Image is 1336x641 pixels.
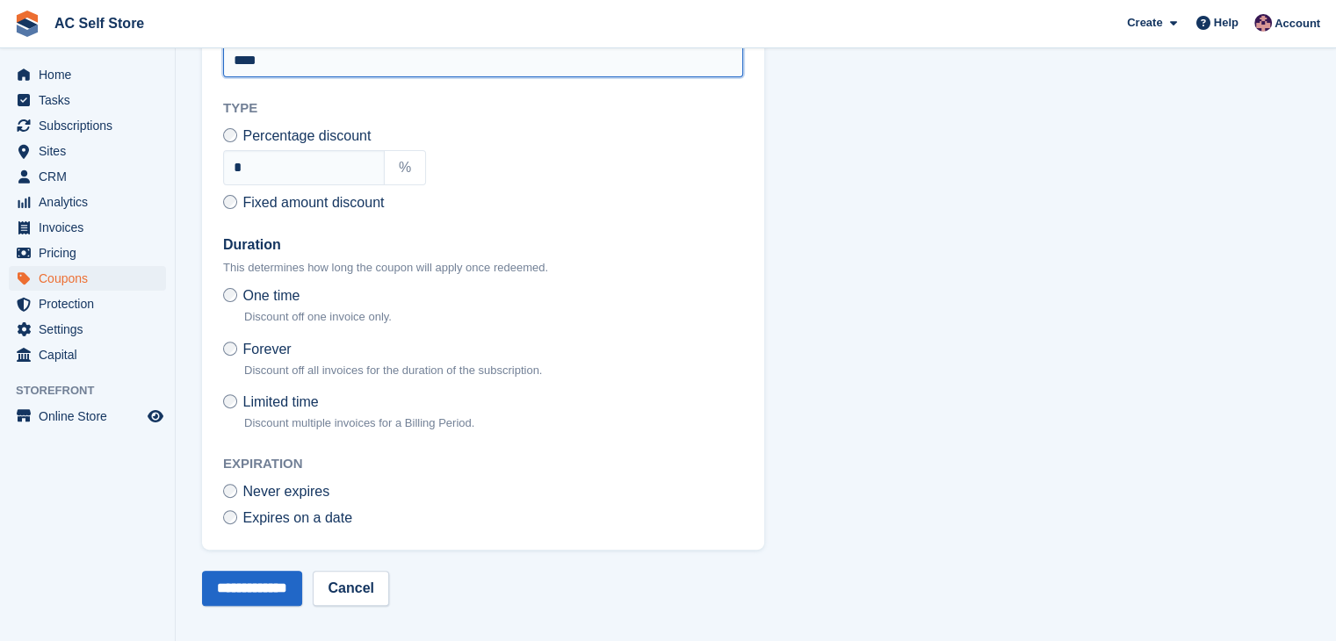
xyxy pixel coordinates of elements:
a: menu [9,113,166,138]
span: Percentage discount [242,128,371,143]
a: menu [9,164,166,189]
input: One time Discount off one invoice only. [223,288,237,302]
span: Help [1214,14,1239,32]
input: Expires on a date [223,510,237,524]
a: menu [9,266,166,291]
input: Percentage discount [223,128,237,142]
span: Analytics [39,190,144,214]
span: Capital [39,342,144,367]
a: AC Self Store [47,9,151,38]
span: Online Store [39,404,144,429]
span: One time [242,288,300,303]
a: menu [9,241,166,265]
p: Discount off all invoices for the duration of the subscription. [244,362,542,379]
span: Home [39,62,144,87]
a: menu [9,215,166,240]
a: Cancel [313,571,388,606]
input: Never expires [223,484,237,498]
p: This determines how long the coupon will apply once redeemed. [223,259,743,277]
span: Invoices [39,215,144,240]
span: Forever [242,342,291,357]
span: Tasks [39,88,144,112]
input: Forever Discount off all invoices for the duration of the subscription. [223,342,237,356]
span: CRM [39,164,144,189]
a: menu [9,190,166,214]
span: Account [1275,15,1320,32]
h2: Type [223,98,743,119]
a: menu [9,404,166,429]
img: Ted Cox [1254,14,1272,32]
input: Limited time Discount multiple invoices for a Billing Period. [223,394,237,408]
a: menu [9,342,166,367]
span: Fixed amount discount [242,195,384,210]
span: Subscriptions [39,113,144,138]
span: Sites [39,139,144,163]
span: Never expires [242,484,329,499]
input: Fixed amount discount [223,195,237,209]
p: Discount off one invoice only. [244,308,392,326]
label: Duration [223,234,743,256]
span: Pricing [39,241,144,265]
a: Preview store [145,406,166,427]
a: menu [9,88,166,112]
a: menu [9,139,166,163]
span: Storefront [16,382,175,400]
span: Expires on a date [242,510,352,525]
a: menu [9,317,166,342]
a: menu [9,62,166,87]
h2: Expiration [223,454,743,474]
span: Create [1127,14,1162,32]
span: Protection [39,292,144,316]
span: Coupons [39,266,144,291]
a: menu [9,292,166,316]
span: Limited time [242,394,318,409]
span: Settings [39,317,144,342]
p: Discount multiple invoices for a Billing Period. [244,414,474,432]
img: stora-icon-8386f47178a22dfd0bd8f6a31ec36ba5ce8667c1dd55bd0f319d3a0aa187defe.svg [14,11,40,37]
